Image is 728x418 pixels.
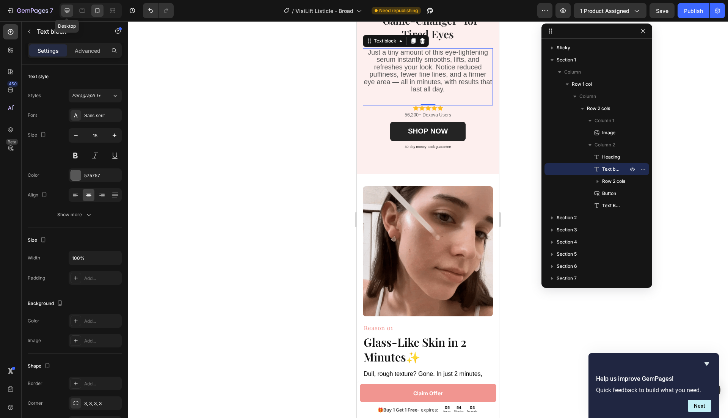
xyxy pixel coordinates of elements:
span: Image [602,129,615,137]
div: Align [28,190,49,200]
span: Sticky [557,44,570,52]
div: Size [28,130,48,140]
div: Color [28,172,39,179]
div: Border [28,380,42,387]
div: Corner [28,400,43,407]
span: Section 1 [557,56,576,64]
p: Text block [37,27,101,36]
span: Text block [602,165,620,173]
span: 1 product assigned [580,7,629,15]
span: Row 1 col [572,80,592,88]
p: Settings [38,47,59,55]
div: Color [28,317,39,324]
span: Column [579,93,596,100]
div: Show more [57,211,93,218]
span: Section 7 [557,275,577,282]
div: Shape [28,361,52,371]
button: Paragraph 1* [69,89,122,102]
button: Publish [678,3,709,18]
button: Save [650,3,675,18]
span: Row 2 cols [587,105,610,112]
span: Column 1 [595,117,614,124]
div: 3, 3, 3, 3 [84,400,120,407]
span: Section 5 [557,250,577,258]
div: Sans-serif [84,112,120,119]
div: Undo/Redo [143,3,174,18]
span: Section 2 [557,214,577,222]
iframe: To enrich screen reader interactions, please activate Accessibility in Grammarly extension settings [357,21,499,418]
span: Text Block [602,202,620,209]
button: Show more [28,208,122,222]
div: Text style [28,73,49,80]
div: Publish [684,7,703,15]
div: 575757 [84,172,120,179]
span: Section 6 [557,262,577,270]
div: Styles [28,92,41,99]
h2: Help us improve GemPages! [596,374,711,383]
button: 1 product assigned [574,3,646,18]
span: VisiLift Listicle - Broad [295,7,353,15]
div: 450 [7,81,18,87]
span: Section 4 [557,238,577,246]
button: 7 [3,3,56,18]
input: Auto [69,251,121,265]
span: Paragraph 1* [72,92,101,99]
div: Add... [84,380,120,387]
span: Column [564,68,581,76]
div: Add... [84,338,120,344]
div: Font [28,112,37,119]
div: Background [28,299,64,309]
div: Image [28,337,41,344]
span: Column 2 [595,141,615,149]
div: Help us improve GemPages! [596,359,711,412]
p: 7 [50,6,53,15]
span: Button [602,190,616,197]
span: Section 3 [557,226,577,234]
span: Save [656,8,668,14]
span: Heading [602,153,620,161]
div: Padding [28,275,45,281]
div: Beta [6,139,18,145]
p: Quick feedback to build what you need. [596,387,711,394]
span: / [292,7,294,15]
button: Next question [688,400,711,412]
div: Size [28,235,48,245]
button: Hide survey [702,359,711,368]
span: Row 2 cols [602,178,625,185]
p: Advanced [75,47,100,55]
span: Need republishing [379,7,418,14]
div: Add... [84,318,120,325]
div: Add... [84,275,120,282]
div: Width [28,255,40,261]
